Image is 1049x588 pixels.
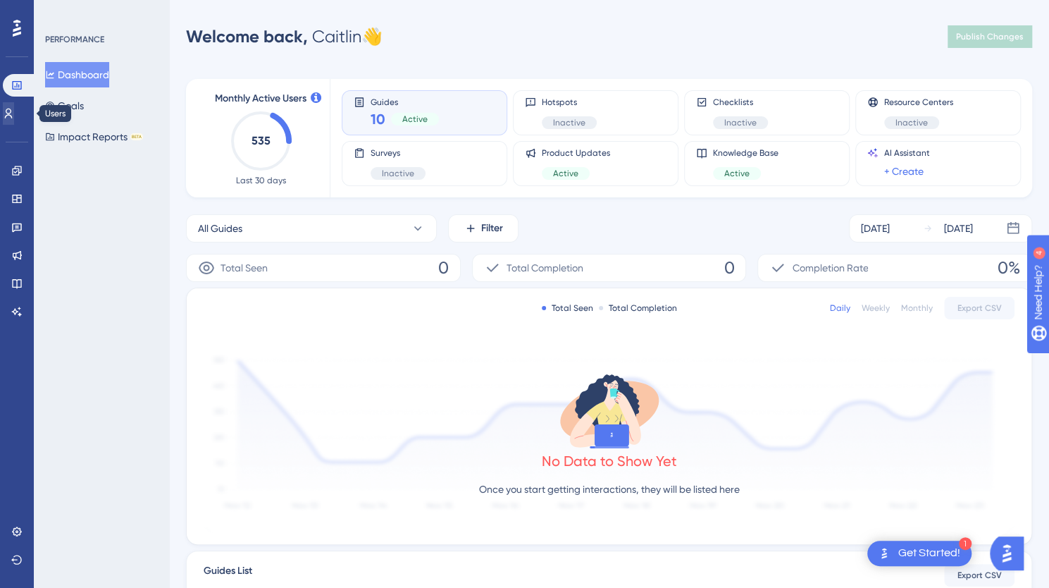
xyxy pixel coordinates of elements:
div: [DATE] [944,220,973,237]
span: Total Seen [221,259,268,276]
div: BETA [130,133,143,140]
button: Goals [45,93,84,118]
span: Need Help? [33,4,88,20]
div: Open Get Started! checklist, remaining modules: 1 [867,541,972,566]
div: 1 [959,537,972,550]
div: Caitlin 👋 [186,25,383,48]
span: AI Assistant [884,147,930,159]
span: Active [553,168,578,179]
span: Filter [481,220,503,237]
span: Last 30 days [236,175,286,186]
span: Export CSV [957,570,1002,581]
iframe: UserGuiding AI Assistant Launcher [990,532,1032,575]
span: 0 [724,257,734,279]
span: Welcome back, [186,26,308,47]
span: Resource Centers [884,97,953,108]
span: Product Updates [542,147,610,159]
button: Publish Changes [948,25,1032,48]
span: Hotspots [542,97,597,108]
div: Total Seen [542,302,593,314]
span: Inactive [553,117,585,128]
span: Export CSV [957,302,1002,314]
button: Export CSV [944,564,1014,587]
button: All Guides [186,214,437,243]
div: 4 [98,7,102,18]
div: Daily [830,302,850,314]
img: launcher-image-alternative-text [876,545,893,562]
div: Total Completion [599,302,677,314]
span: Active [402,114,428,125]
span: Inactive [382,168,414,179]
span: Completion Rate [792,259,868,276]
span: Monthly Active Users [215,90,306,107]
div: Get Started! [898,546,960,561]
button: Export CSV [944,297,1014,319]
button: Impact ReportsBETA [45,124,143,149]
span: Guides List [204,563,252,588]
span: Checklists [713,97,768,108]
div: Weekly [862,302,890,314]
span: Guides [371,97,439,106]
button: Filter [448,214,519,243]
span: All Guides [198,220,242,237]
div: Monthly [901,302,933,314]
p: Once you start getting interactions, they will be listed here [479,481,740,498]
span: Inactive [895,117,928,128]
span: Active [724,168,750,179]
button: Dashboard [45,62,109,87]
div: No Data to Show Yet [542,451,677,471]
span: 10 [371,109,385,129]
text: 535 [252,134,271,147]
div: PERFORMANCE [45,34,104,45]
span: Knowledge Base [713,147,778,159]
div: [DATE] [861,220,890,237]
span: Total Completion [507,259,583,276]
span: Publish Changes [956,31,1024,42]
span: 0% [998,257,1020,279]
span: Inactive [724,117,757,128]
a: + Create [884,163,924,180]
span: 0 [438,257,449,279]
span: Surveys [371,147,426,159]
